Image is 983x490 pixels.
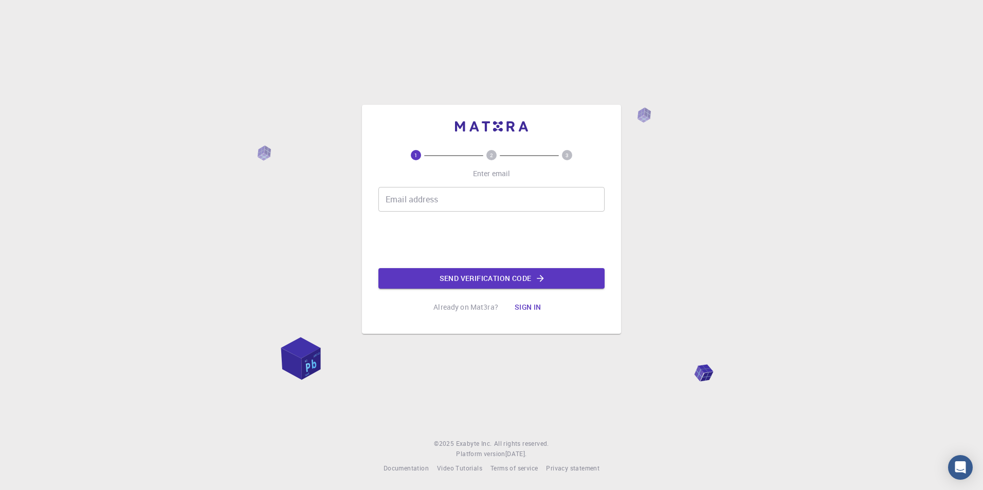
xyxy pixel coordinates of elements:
[456,439,492,449] a: Exabyte Inc.
[546,463,599,474] a: Privacy statement
[505,449,527,458] span: [DATE] .
[566,152,569,159] text: 3
[378,268,605,289] button: Send verification code
[456,439,492,447] span: Exabyte Inc.
[433,302,498,312] p: Already on Mat3ra?
[456,449,505,459] span: Platform version
[413,220,570,260] iframe: reCAPTCHA
[437,464,482,472] span: Video Tutorials
[490,152,493,159] text: 2
[384,464,429,472] span: Documentation
[546,464,599,472] span: Privacy statement
[948,455,973,480] div: Open Intercom Messenger
[434,439,456,449] span: © 2025
[494,439,549,449] span: All rights reserved.
[490,463,538,474] a: Terms of service
[473,168,511,179] p: Enter email
[384,463,429,474] a: Documentation
[506,297,550,317] button: Sign in
[505,449,527,459] a: [DATE].
[490,464,538,472] span: Terms of service
[414,152,417,159] text: 1
[437,463,482,474] a: Video Tutorials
